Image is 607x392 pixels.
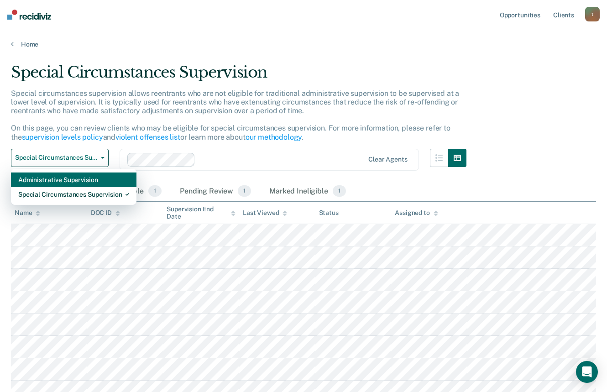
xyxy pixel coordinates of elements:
p: Special circumstances supervision allows reentrants who are not eligible for traditional administ... [11,89,459,141]
div: Administrative Supervision [18,172,129,187]
a: Home [11,40,596,48]
span: 1 [148,185,162,197]
div: Assigned to [395,209,438,217]
div: Pending Review1 [178,182,253,202]
a: supervision levels policy [22,133,103,141]
div: Status [319,209,339,217]
div: Special Circumstances Supervision [11,63,466,89]
div: Name [15,209,40,217]
span: Special Circumstances Supervision [15,154,97,162]
a: our methodology [246,133,302,141]
button: t [585,7,600,21]
div: Marked Ineligible1 [267,182,348,202]
div: Open Intercom Messenger [576,361,598,383]
img: Recidiviz [7,10,51,20]
div: DOC ID [91,209,120,217]
span: 1 [238,185,251,197]
div: Clear agents [368,156,407,163]
div: Supervision End Date [167,205,235,221]
a: violent offenses list [115,133,180,141]
div: Special Circumstances Supervision [18,187,129,202]
span: 1 [333,185,346,197]
div: Last Viewed [243,209,287,217]
button: Special Circumstances Supervision [11,149,109,167]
